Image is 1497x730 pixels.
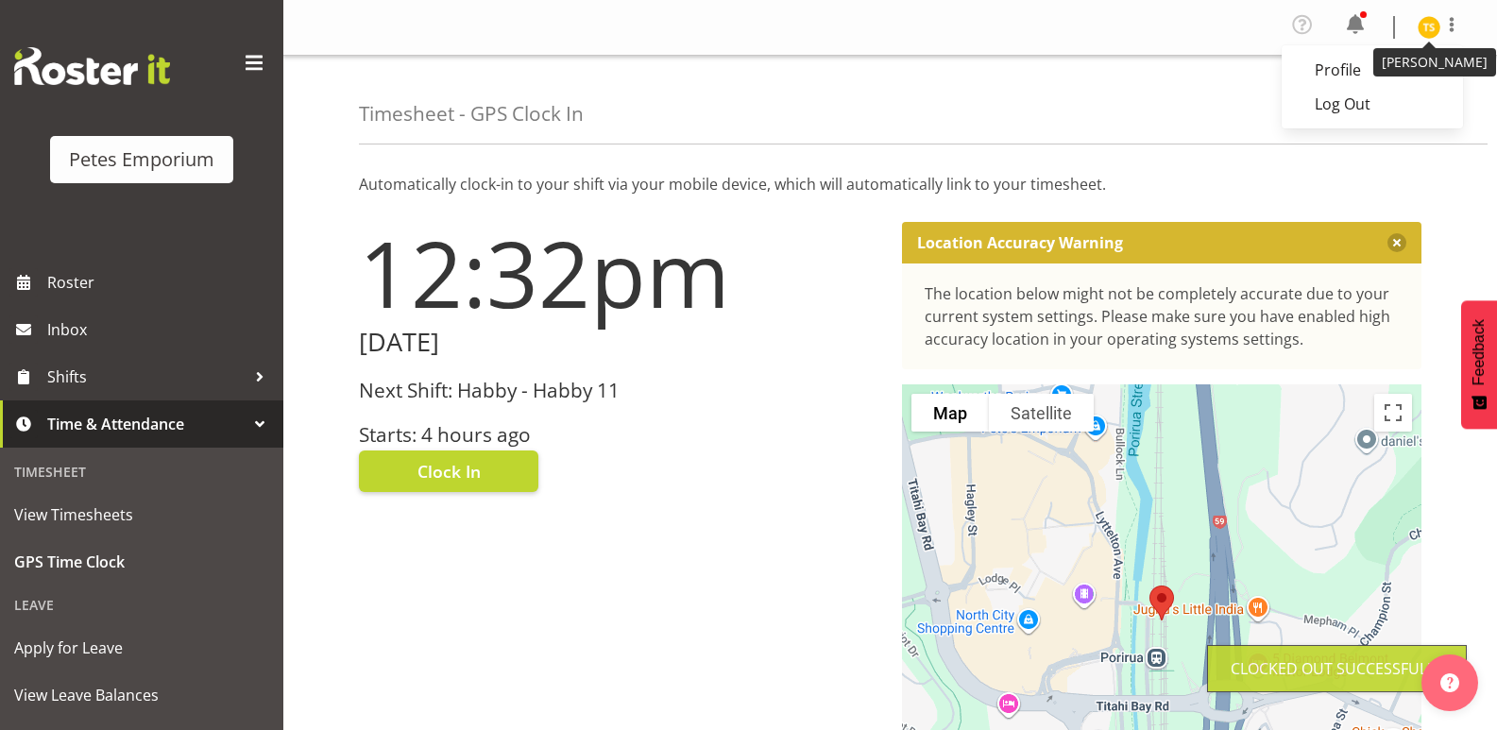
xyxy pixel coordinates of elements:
[5,671,279,719] a: View Leave Balances
[5,452,279,491] div: Timesheet
[417,459,481,484] span: Clock In
[1387,233,1406,252] button: Close message
[47,410,246,438] span: Time & Attendance
[1461,300,1497,429] button: Feedback - Show survey
[359,222,879,324] h1: 12:32pm
[1282,87,1463,121] a: Log Out
[14,681,269,709] span: View Leave Balances
[925,282,1400,350] div: The location below might not be completely accurate due to your current system settings. Please m...
[5,491,279,538] a: View Timesheets
[47,315,274,344] span: Inbox
[1374,394,1412,432] button: Toggle fullscreen view
[989,394,1094,432] button: Show satellite imagery
[359,173,1421,195] p: Automatically clock-in to your shift via your mobile device, which will automatically link to you...
[5,624,279,671] a: Apply for Leave
[47,363,246,391] span: Shifts
[69,145,214,174] div: Petes Emporium
[14,548,269,576] span: GPS Time Clock
[359,424,879,446] h3: Starts: 4 hours ago
[1471,319,1488,385] span: Feedback
[1231,657,1443,680] div: Clocked out Successfully
[911,394,989,432] button: Show street map
[5,538,279,586] a: GPS Time Clock
[1282,53,1463,87] a: Profile
[359,328,879,357] h2: [DATE]
[14,47,170,85] img: Rosterit website logo
[359,380,879,401] h3: Next Shift: Habby - Habby 11
[1418,16,1440,39] img: tamara-straker11292.jpg
[917,233,1123,252] p: Location Accuracy Warning
[14,501,269,529] span: View Timesheets
[359,103,584,125] h4: Timesheet - GPS Clock In
[1440,673,1459,692] img: help-xxl-2.png
[47,268,274,297] span: Roster
[14,634,269,662] span: Apply for Leave
[359,450,538,492] button: Clock In
[5,586,279,624] div: Leave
